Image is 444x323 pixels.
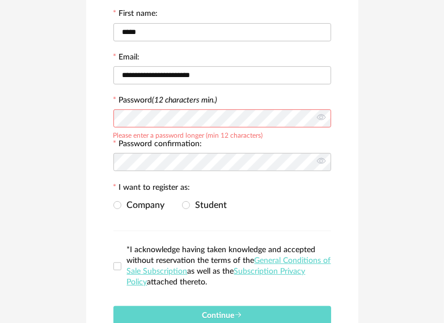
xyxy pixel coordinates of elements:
label: I want to register as: [113,184,191,194]
label: Password confirmation: [113,140,202,150]
label: Password [119,96,218,104]
div: Please enter a password longer (min 12 characters) [113,130,263,139]
a: General Conditions of Sale Subscription [127,257,331,275]
span: Continue [202,312,242,320]
span: *I acknowledge having taken knowledge and accepted without reservation the terms of the as well a... [127,246,331,286]
a: Subscription Privacy Policy [127,267,306,286]
span: Company [121,201,165,210]
label: Email: [113,53,140,63]
span: Student [190,201,227,210]
label: First name: [113,10,158,20]
i: (12 characters min.) [153,96,218,104]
